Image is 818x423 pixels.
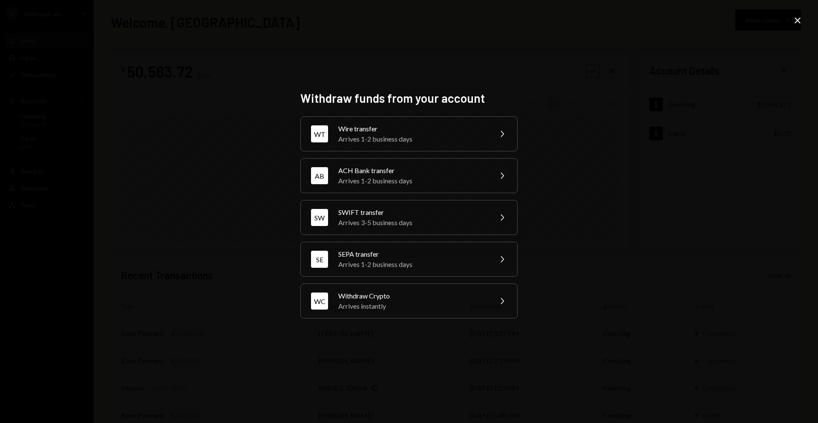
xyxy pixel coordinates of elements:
button: WCWithdraw CryptoArrives instantly [300,284,518,319]
div: SEPA transfer [338,249,487,259]
button: ABACH Bank transferArrives 1-2 business days [300,158,518,193]
button: WTWire transferArrives 1-2 business days [300,116,518,151]
div: SW [311,209,328,226]
button: SWSWIFT transferArrives 3-5 business days [300,200,518,235]
div: ACH Bank transfer [338,165,487,176]
div: Withdraw Crypto [338,291,487,301]
div: AB [311,167,328,184]
div: SE [311,251,328,268]
div: Arrives 1-2 business days [338,259,487,269]
div: Arrives instantly [338,301,487,311]
div: SWIFT transfer [338,207,487,217]
div: WT [311,125,328,142]
h2: Withdraw funds from your account [300,90,518,107]
button: SESEPA transferArrives 1-2 business days [300,242,518,277]
div: Arrives 1-2 business days [338,134,487,144]
div: WC [311,293,328,310]
div: Wire transfer [338,124,487,134]
div: Arrives 1-2 business days [338,176,487,186]
div: Arrives 3-5 business days [338,217,487,228]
